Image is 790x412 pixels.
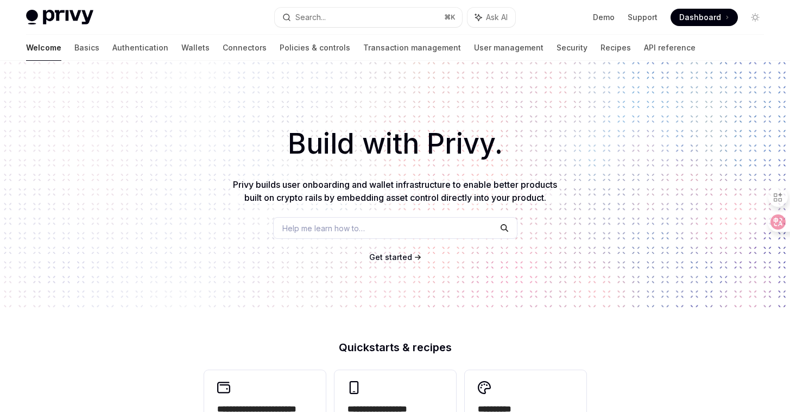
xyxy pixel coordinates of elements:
a: Dashboard [671,9,738,26]
a: User management [474,35,543,61]
span: Get started [369,252,412,262]
a: Transaction management [363,35,461,61]
a: API reference [644,35,696,61]
div: Search... [295,11,326,24]
button: Search...⌘K [275,8,462,27]
button: Toggle dark mode [747,9,764,26]
a: Security [557,35,587,61]
span: Privy builds user onboarding and wallet infrastructure to enable better products built on crypto ... [233,179,557,203]
img: light logo [26,10,93,25]
button: Ask AI [467,8,515,27]
a: Demo [593,12,615,23]
h2: Quickstarts & recipes [204,342,586,353]
a: Get started [369,252,412,263]
a: Support [628,12,658,23]
a: Wallets [181,35,210,61]
a: Authentication [112,35,168,61]
span: Ask AI [486,12,508,23]
a: Connectors [223,35,267,61]
span: Help me learn how to… [282,223,365,234]
a: Basics [74,35,99,61]
a: Recipes [601,35,631,61]
a: Welcome [26,35,61,61]
span: Dashboard [679,12,721,23]
h1: Build with Privy. [17,123,773,165]
a: Policies & controls [280,35,350,61]
span: ⌘ K [444,13,456,22]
